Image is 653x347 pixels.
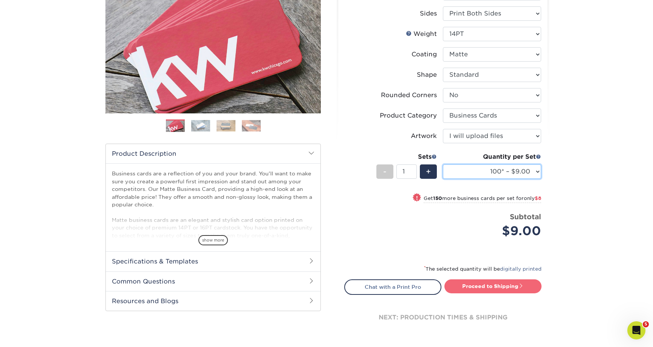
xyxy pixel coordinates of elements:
div: next: production times & shipping [344,295,542,340]
h2: Specifications & Templates [106,251,320,271]
h2: Common Questions [106,271,320,291]
img: Business Cards 02 [191,120,210,132]
h2: Product Description [106,144,320,163]
div: Shape [417,70,437,79]
span: show more [198,235,228,245]
h2: Resources and Blogs [106,291,320,311]
span: + [426,166,431,177]
img: Business Cards 01 [166,117,185,136]
div: Product Category [380,111,437,120]
div: Sides [420,9,437,18]
strong: 150 [433,195,442,201]
div: Coating [412,50,437,59]
div: Quantity per Set [443,152,541,161]
img: Business Cards 04 [242,120,261,132]
strong: Subtotal [510,212,541,221]
p: Business cards are a reflection of you and your brand. You'll want to make sure you create a powe... [112,170,314,277]
div: $9.00 [449,222,541,240]
a: Proceed to Shipping [444,279,542,293]
img: Business Cards 03 [217,120,235,132]
span: 5 [643,321,649,327]
span: ! [416,194,418,202]
small: Get more business cards per set for [424,195,541,203]
small: The selected quantity will be [424,266,542,272]
span: $8 [535,195,541,201]
div: Rounded Corners [381,91,437,100]
iframe: Intercom live chat [627,321,645,339]
div: Artwork [411,132,437,141]
span: - [383,166,387,177]
div: Weight [406,29,437,39]
a: Chat with a Print Pro [344,279,441,294]
span: only [524,195,541,201]
a: digitally printed [500,266,542,272]
div: Sets [376,152,437,161]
